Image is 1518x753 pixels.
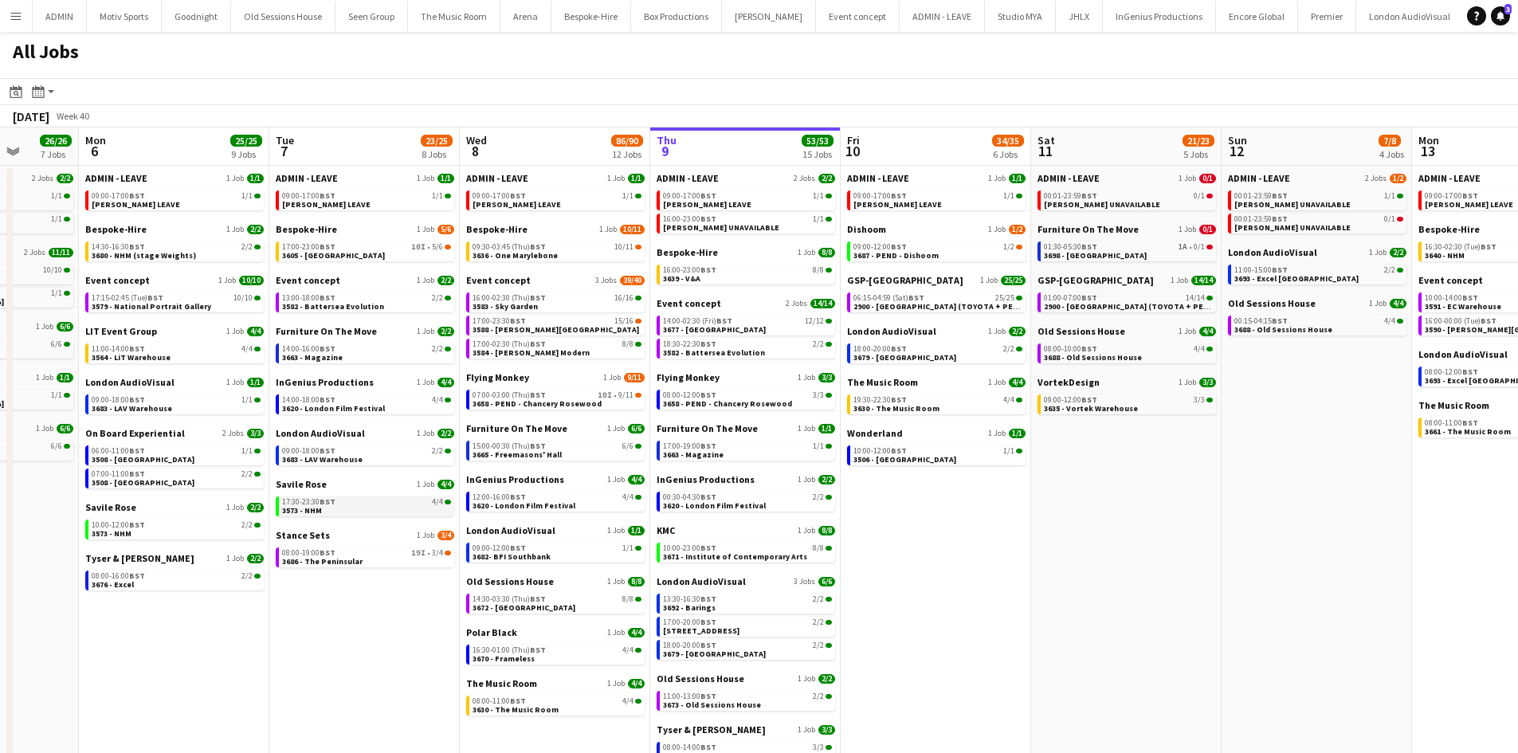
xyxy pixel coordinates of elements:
span: 1/1 [1003,192,1014,200]
span: BST [1081,190,1097,201]
div: Bespoke-Hire1 Job2/214:30-16:30BST2/23680 - NHM (stage Weights) [85,223,264,274]
span: 00:01-23:59 [1234,192,1288,200]
span: 0/1 [1194,243,1205,251]
span: ANDY LEAVE [853,199,942,210]
span: 10/10 [233,294,253,302]
button: Old Sessions House [231,1,335,32]
span: BST [716,316,732,326]
span: 00:01-23:59 [1044,192,1097,200]
span: Jason UNAVAILABLE [1234,222,1351,233]
div: Bespoke-Hire1 Job10/1109:30-03:45 (Thu)BST10/113636 - One Marylebone [466,223,645,274]
span: BST [1081,292,1097,303]
span: 1 Job [218,276,236,285]
span: 2 Jobs [1365,174,1387,183]
button: ADMIN - LEAVE [900,1,985,32]
span: 13:00-18:00 [282,294,335,302]
span: BST [1272,190,1288,201]
span: 3639 - V&A [663,273,700,284]
span: 10/10 [43,266,62,274]
span: 1 Job [1179,225,1196,234]
span: 14/14 [1191,276,1216,285]
button: ADMIN [33,1,87,32]
a: 00:01-23:59BST0/1[PERSON_NAME] UNAVAILABLE [1234,214,1403,232]
span: 09:30-03:45 (Thu) [473,243,546,251]
a: London AudioVisual1 Job2/2 [1228,246,1406,258]
span: Event concept [85,274,150,286]
a: 17:00-23:30BST15/163588 - [PERSON_NAME][GEOGRAPHIC_DATA] [473,316,641,334]
a: ADMIN - LEAVE1 Job1/1 [847,172,1026,184]
span: 3 [1504,4,1512,14]
span: 3693 - Excel London [1234,273,1359,284]
a: GSP-[GEOGRAPHIC_DATA]1 Job25/25 [847,274,1026,286]
span: 09:00-17:00 [473,192,526,200]
span: 1 Job [1369,299,1387,308]
button: Studio MYA [985,1,1056,32]
span: 3582 - Battersea Evolution [282,301,384,312]
a: ADMIN - LEAVE1 Job1/1 [85,172,264,184]
span: ADMIN - LEAVE [1228,172,1290,184]
span: ADMIN - LEAVE [847,172,909,184]
span: 0/1 [1199,174,1216,183]
a: Old Sessions House1 Job4/4 [1228,297,1406,309]
span: BST [510,316,526,326]
div: Event concept1 Job2/213:00-18:00BST2/23582 - Battersea Evolution [276,274,454,325]
span: 3680 - NHM (stage Weights) [92,250,196,261]
a: ADMIN - LEAVE2 Jobs2/2 [657,172,835,184]
a: Old Sessions House1 Job4/4 [1037,325,1216,337]
a: 00:15-04:15BST4/43688 - Old Sessions House [1234,316,1403,334]
span: London AudioVisual [1228,246,1317,258]
span: 3677 - Somerset House [663,324,766,335]
span: BST [320,241,335,252]
a: 16:00-23:00BST1/1[PERSON_NAME] UNAVAILABLE [663,214,832,232]
span: GSP-UK [1037,274,1154,286]
span: BST [1272,316,1288,326]
span: ANDY LEAVE [1425,199,1513,210]
span: 2900 - Fairmont Windsor Park (TOYOTA + PEUGEOT) [1044,301,1234,312]
span: Bespoke-Hire [85,223,147,235]
span: 12/12 [805,317,824,325]
span: 1/1 [432,192,443,200]
a: London AudioVisual1 Job2/2 [847,325,1026,337]
span: BST [1481,316,1496,326]
a: 00:01-23:59BST1/1[PERSON_NAME] UNAVAILABLE [1234,190,1403,209]
span: 3687 - PEND - Dishoom [853,250,939,261]
span: 1/2 [1003,243,1014,251]
span: 2/2 [1384,266,1395,274]
span: 1A [1179,243,1187,251]
span: BST [320,190,335,201]
span: 16/16 [614,294,633,302]
span: 14/14 [1186,294,1205,302]
span: BST [147,292,163,303]
span: 00:01-23:59 [1234,215,1288,223]
div: ADMIN - LEAVE1 Job0/100:01-23:59BST0/1[PERSON_NAME] UNAVAILABLE [1037,172,1216,223]
span: Furniture On The Move [1037,223,1139,235]
span: 1 Job [417,225,434,234]
span: ANDY LEAVE [282,199,371,210]
span: Jason UNAVAILABLE [1044,199,1160,210]
span: ANDY LEAVE [92,199,180,210]
span: 2900 - Fairmont Windsor Park (TOYOTA + PEUGEOT) [853,301,1044,312]
button: Motiv Sports [87,1,162,32]
span: 1 Job [988,174,1006,183]
span: Old Sessions House [1228,297,1316,309]
span: 10/10 [239,276,264,285]
span: 09:00-17:00 [853,192,907,200]
span: 11/11 [49,248,73,257]
span: 1/1 [1384,192,1395,200]
div: ADMIN - LEAVE1 Job1/109:00-17:00BST1/1[PERSON_NAME] LEAVE [847,172,1026,223]
a: 11:00-15:00BST2/23693 - Excel [GEOGRAPHIC_DATA] [1234,265,1403,283]
span: 2/2 [818,174,835,183]
a: Bespoke-Hire1 Job2/2 [85,223,264,235]
span: 01:30-05:30 [1044,243,1097,251]
button: Box Productions [631,1,722,32]
span: 06:15-04:59 (Sat) [853,294,924,302]
div: • [282,243,451,251]
a: 09:00-12:00BST1/23687 - PEND - Dishoom [853,241,1022,260]
span: 1/1 [51,192,62,200]
div: Old Sessions House1 Job4/400:15-04:15BST4/43688 - Old Sessions House [1228,297,1406,339]
span: 2/2 [432,294,443,302]
span: 10:00-14:00 [1425,294,1478,302]
span: 3698 - Dorchester Hotel [1044,250,1147,261]
a: 01:00-07:00BST14/142900 - [GEOGRAPHIC_DATA] (TOYOTA + PEUGEOT) [1044,292,1213,311]
span: BST [1481,241,1496,252]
